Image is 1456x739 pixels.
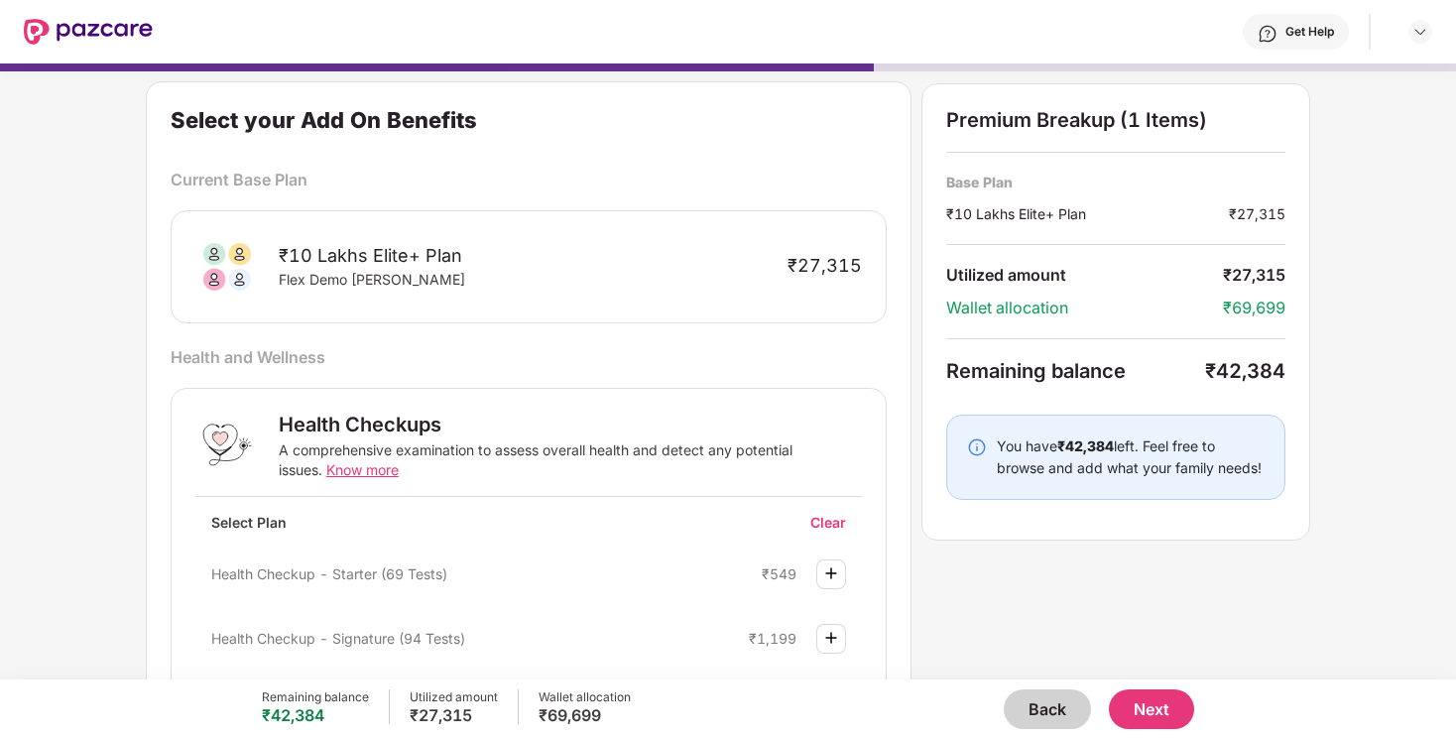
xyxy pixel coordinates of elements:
[1223,298,1285,318] div: ₹69,699
[211,630,465,647] span: Health Checkup - Signature (94 Tests)
[819,626,843,650] img: svg+xml;base64,PHN2ZyBpZD0iUGx1cy0zMngzMiIgeG1sbnM9Imh0dHA6Ly93d3cudzMub3JnLzIwMDAvc3ZnIiB3aWR0aD...
[410,689,498,705] div: Utilized amount
[1004,689,1091,729] button: Back
[279,245,768,266] div: ₹10 Lakhs Elite+ Plan
[171,106,887,146] div: Select your Add On Benefits
[539,689,631,705] div: Wallet allocation
[171,347,887,368] div: Health and Wellness
[326,461,399,478] span: Know more
[1285,24,1334,40] div: Get Help
[1109,689,1194,729] button: Next
[1205,359,1285,383] div: ₹42,384
[946,359,1205,383] div: Remaining balance
[279,270,728,290] div: Flex Demo [PERSON_NAME]
[810,513,862,532] div: Clear
[195,413,259,476] img: Health Checkups
[24,19,153,45] img: New Pazcare Logo
[262,705,369,725] div: ₹42,384
[967,437,987,457] img: svg+xml;base64,PHN2ZyBpZD0iSW5mby0yMHgyMCIgeG1sbnM9Imh0dHA6Ly93d3cudzMub3JnLzIwMDAvc3ZnIiB3aWR0aD...
[749,630,796,647] div: ₹1,199
[946,173,1285,191] div: Base Plan
[195,513,303,548] div: Select Plan
[762,565,796,582] div: ₹549
[1229,203,1285,224] div: ₹27,315
[1258,24,1277,44] img: svg+xml;base64,PHN2ZyBpZD0iSGVscC0zMngzMiIgeG1sbnM9Imh0dHA6Ly93d3cudzMub3JnLzIwMDAvc3ZnIiB3aWR0aD...
[171,170,887,190] div: Current Base Plan
[1223,265,1285,286] div: ₹27,315
[946,265,1223,286] div: Utilized amount
[279,440,822,480] div: A comprehensive examination to assess overall health and detect any potential issues.
[195,235,259,299] img: svg+xml;base64,PHN2ZyB3aWR0aD0iODAiIGhlaWdodD0iODAiIHZpZXdCb3g9IjAgMCA4MCA4MCIgZmlsbD0ibm9uZSIgeG...
[1057,437,1114,454] b: ₹42,384
[946,203,1229,224] div: ₹10 Lakhs Elite+ Plan
[997,435,1265,479] div: You have left. Feel free to browse and add what your family needs!
[211,565,447,582] span: Health Checkup - Starter (69 Tests)
[946,298,1223,318] div: Wallet allocation
[279,413,862,436] div: Health Checkups
[262,689,369,705] div: Remaining balance
[1412,24,1428,40] img: svg+xml;base64,PHN2ZyBpZD0iRHJvcGRvd24tMzJ4MzIiIHhtbG5zPSJodHRwOi8vd3d3LnczLm9yZy8yMDAwL3N2ZyIgd2...
[819,561,843,585] img: svg+xml;base64,PHN2ZyBpZD0iUGx1cy0zMngzMiIgeG1sbnM9Imh0dHA6Ly93d3cudzMub3JnLzIwMDAvc3ZnIiB3aWR0aD...
[788,255,862,276] div: ₹27,315
[946,108,1285,132] div: Premium Breakup (1 Items)
[539,705,631,725] div: ₹69,699
[410,705,498,725] div: ₹27,315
